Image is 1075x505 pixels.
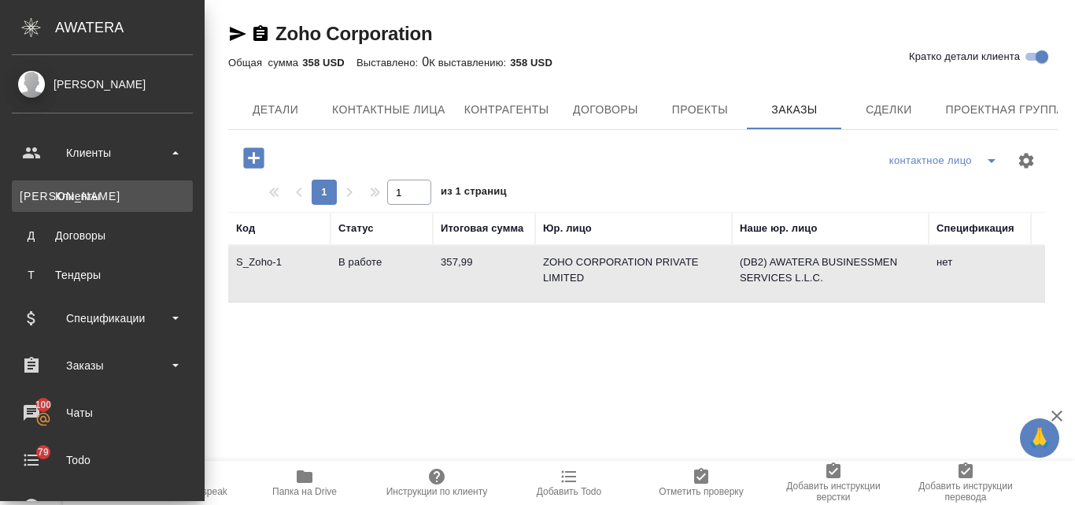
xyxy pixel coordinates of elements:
[464,100,549,120] span: Контрагенты
[117,486,227,497] span: Открыть отчет Newspeak
[338,221,374,236] div: Статус
[659,486,743,497] span: Отметить проверку
[4,393,201,433] a: 100Чаты
[851,100,926,120] span: Сделки
[332,100,445,120] span: Контактные лица
[936,221,1014,236] div: Спецификация
[302,57,356,69] p: 358 USD
[429,57,510,69] p: К выставлению:
[1040,258,1073,290] button: Открыть
[386,486,488,497] span: Инструкции по клиенту
[945,100,1064,120] span: Проектная группа
[12,180,193,212] a: [PERSON_NAME]Клиенты
[331,247,433,302] td: В работе
[537,486,601,497] span: Добавить Todo
[1026,421,1053,455] span: 🙏
[900,461,1032,505] button: Добавить инструкции перевода
[756,100,832,120] span: Заказы
[20,267,185,283] div: Тендеры
[4,440,201,480] a: 79Todo
[12,448,193,472] div: Todo
[12,354,193,377] div: Заказы
[20,228,185,243] div: Договоры
[543,221,592,236] div: Юр. лицо
[909,49,1020,65] span: Кратко детали клиента
[238,461,371,505] button: Папка на Drive
[510,57,564,69] p: 358 USD
[12,259,193,291] a: ТТендеры
[885,148,1007,173] div: split button
[567,100,643,120] span: Договоры
[232,142,275,174] button: Добавить проект
[433,247,535,302] td: 357,99
[767,461,900,505] button: Добавить инструкции верстки
[228,57,302,69] p: Общая сумма
[371,461,503,505] button: Инструкции по клиенту
[20,188,185,204] div: Клиенты
[503,461,635,505] button: Добавить Todo
[55,12,205,43] div: AWATERA
[275,23,432,44] a: Zoho Corporation
[236,221,255,236] div: Код
[662,100,737,120] span: Проекты
[740,221,818,236] div: Наше юр. лицо
[909,481,1022,503] span: Добавить инструкции перевода
[28,444,58,460] span: 79
[272,486,337,497] span: Папка на Drive
[251,24,270,43] button: Скопировать ссылку
[441,182,507,205] span: из 1 страниц
[1020,418,1059,458] button: 🙏
[535,247,732,302] td: ZOHO CORPORATION PRIVATE LIMITED
[12,76,193,93] div: [PERSON_NAME]
[356,57,422,69] p: Выставлено:
[12,401,193,425] div: Чаты
[12,220,193,251] a: ДДоговоры
[228,53,1058,72] div: 0
[635,461,767,505] button: Отметить проверку
[1007,142,1045,180] span: Настроить таблицу
[228,247,331,302] td: S_Zoho-1
[26,397,61,413] span: 100
[12,141,193,165] div: Клиенты
[777,481,890,503] span: Добавить инструкции верстки
[238,100,313,120] span: Детали
[12,306,193,330] div: Спецификации
[228,24,247,43] button: Скопировать ссылку для ЯМессенджера
[732,247,929,302] td: (DB2) AWATERA BUSINESSMEN SERVICES L.L.C.
[929,247,1031,302] td: нет
[441,221,523,236] div: Итоговая сумма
